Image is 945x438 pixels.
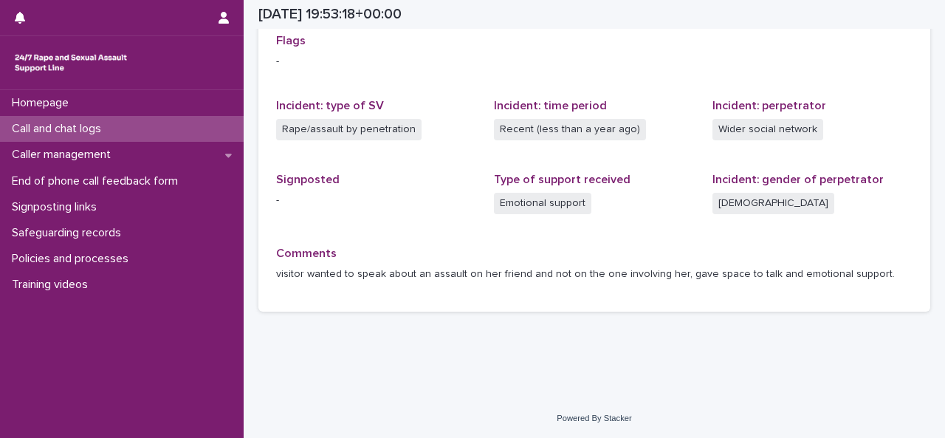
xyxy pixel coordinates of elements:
p: Call and chat logs [6,122,113,136]
span: Incident: perpetrator [712,100,826,112]
span: Comments [276,247,337,259]
span: Flags [276,35,306,47]
span: Recent (less than a year ago) [494,119,646,140]
span: Rape/assault by penetration [276,119,422,140]
p: visitor wanted to speak about an assault on her friend and not on the one involving her, gave spa... [276,267,913,282]
p: Homepage [6,96,80,110]
a: Powered By Stacker [557,414,631,422]
p: Safeguarding records [6,226,133,240]
span: Signposted [276,174,340,185]
p: Signposting links [6,200,109,214]
p: Caller management [6,148,123,162]
h2: [DATE] 19:53:18+00:00 [258,6,402,23]
p: End of phone call feedback form [6,174,190,188]
span: Emotional support [494,193,591,214]
span: Incident: time period [494,100,607,112]
p: - [276,193,476,208]
span: [DEMOGRAPHIC_DATA] [712,193,834,214]
span: Incident: gender of perpetrator [712,174,884,185]
p: Policies and processes [6,252,140,266]
span: Type of support received [494,174,630,185]
p: Training videos [6,278,100,292]
img: rhQMoQhaT3yELyF149Cw [12,48,130,78]
span: Wider social network [712,119,823,140]
p: - [276,54,913,69]
span: Incident: type of SV [276,100,384,112]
